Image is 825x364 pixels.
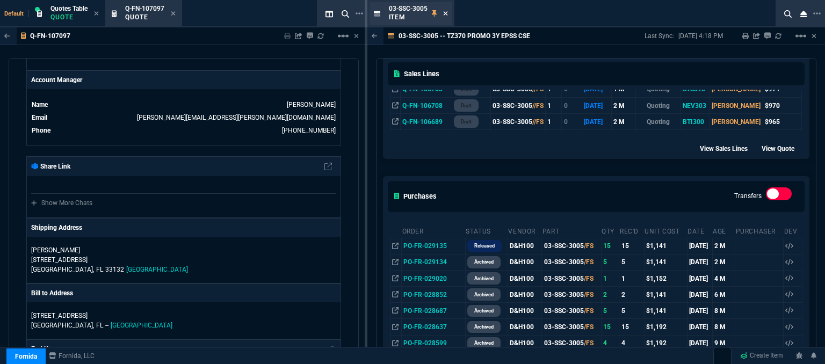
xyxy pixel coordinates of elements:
p: draft [461,118,472,126]
span: [GEOGRAPHIC_DATA], [31,266,94,273]
p: [STREET_ADDRESS] [31,311,336,321]
td: 4 [619,335,644,351]
nx-fornida-value: PO-FR-028637 [403,322,463,332]
td: 4 [601,335,619,351]
th: Rec'd [619,223,644,238]
td: $1,141 [644,303,687,319]
td: 4 M [712,271,735,287]
p: Last Sync: [645,32,678,40]
nx-icon: Split Panels [321,8,337,20]
h5: Purchases [394,191,437,201]
td: 6 M [712,287,735,303]
p: archived [474,323,494,331]
td: [DATE] [687,303,712,319]
nx-icon: Open In Opposite Panel [392,258,399,266]
th: Dev [784,223,802,238]
nx-fornida-value: PO-FR-029020 [403,274,463,283]
td: 2 M [612,114,635,130]
mat-icon: Example home icon [337,30,350,42]
nx-icon: Search [780,8,796,20]
span: PO-FR-028599 [403,339,447,347]
nx-icon: Open In Opposite Panel [392,275,399,282]
td: [DATE] [687,238,712,254]
span: FL [96,266,103,273]
td: [DATE] [687,319,712,335]
td: D&H100 [508,287,542,303]
nx-icon: Show/Hide End User to Customer [329,344,336,354]
a: 469-249-2107 [282,127,336,134]
span: /FS [584,307,594,315]
a: Hide Workbench [354,32,359,40]
span: PO-FR-028637 [403,323,447,331]
td: BTI300 [681,114,710,130]
a: [PERSON_NAME][EMAIL_ADDRESS][PERSON_NAME][DOMAIN_NAME] [137,114,336,121]
nx-icon: Open In Opposite Panel [392,291,399,299]
nx-fornida-value: PO-FR-028687 [403,306,463,316]
div: Transfers [766,187,792,205]
p: [STREET_ADDRESS] [31,255,336,265]
nx-icon: Open In Opposite Panel [392,323,399,331]
tr: undefined [31,112,336,123]
h5: Sales Lines [394,69,439,79]
span: Q-FN-107097 [125,5,164,12]
div: $965 [765,117,800,127]
td: D&H100 [508,238,542,254]
td: 1 [601,271,619,287]
td: [DATE] [687,335,712,351]
p: Quote [50,13,88,21]
div: View Quote [762,143,804,154]
nx-icon: Open In Opposite Panel [392,242,399,250]
td: $1,192 [644,319,687,335]
td: [DATE] [582,97,612,113]
nx-icon: Close Workbench [796,8,811,20]
span: PO-FR-029134 [403,258,447,266]
p: Shipping Address [31,223,82,232]
td: $1,141 [644,287,687,303]
span: PO-FR-028687 [403,307,447,315]
nx-fornida-value: PO-FR-029134 [403,257,463,267]
span: Phone [32,127,50,134]
td: 8 M [712,319,735,335]
th: Date [687,223,712,238]
th: Purchaser [735,223,784,238]
div: $970 [765,101,800,111]
a: msbcCompanyName [46,351,98,361]
span: PO-FR-028852 [403,291,447,299]
td: [DATE] [687,287,712,303]
td: 9 M [712,335,735,351]
td: 03-SSC-3005 [542,254,601,270]
nx-fornida-value: PO-FR-028852 [403,290,463,300]
p: Quoting [638,101,679,111]
nx-icon: Back to Table [372,32,378,40]
nx-icon: Open In Opposite Panel [392,307,399,315]
td: D&H100 [508,303,542,319]
p: Quote [125,13,164,21]
td: 5 [619,254,644,270]
td: 03-SSC-3005 [542,271,601,287]
td: Q-FN-106708 [400,97,452,113]
td: 03-SSC-3005 [490,114,545,130]
span: /FS [584,291,594,299]
span: PO-FR-029020 [403,275,447,282]
span: [GEOGRAPHIC_DATA], [31,322,94,329]
nx-icon: Search [337,8,353,20]
td: 5 [619,303,644,319]
nx-icon: Open In Opposite Panel [392,118,399,126]
p: Bill to Address [31,288,73,298]
td: $1,152 [644,271,687,287]
a: Show More Chats [31,199,92,207]
nx-icon: Close Tab [94,10,99,18]
td: $1,192 [644,335,687,351]
span: Name [32,101,48,108]
span: id [32,52,37,59]
td: 03-SSC-3005 [542,238,601,254]
td: [DATE] [687,254,712,270]
a: -- [332,52,336,59]
th: Status [465,223,508,238]
p: Item [389,13,428,21]
label: Transfers [734,192,762,200]
th: Vendor [508,223,542,238]
td: 15 [619,319,644,335]
span: /FS [584,258,594,266]
div: View Sales Lines [700,143,757,154]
